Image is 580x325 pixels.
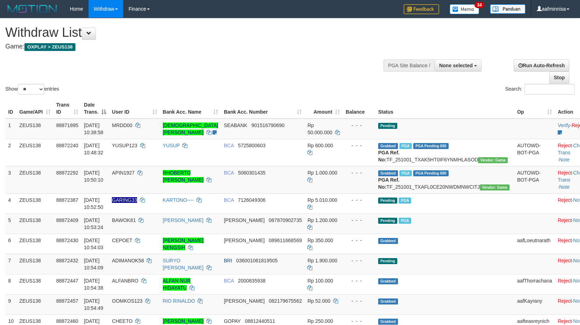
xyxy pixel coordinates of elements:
[558,143,572,148] a: Reject
[224,217,265,223] span: [PERSON_NAME]
[490,4,525,14] img: panduan.png
[375,98,514,119] th: Status
[163,197,194,203] a: KARTONO----
[5,25,380,40] h1: Withdraw List
[307,217,337,223] span: Rp 1.200.000
[383,59,434,72] div: PGA Site Balance /
[404,4,439,14] img: Feedback.jpg
[236,258,278,263] span: Copy 036001061819505 to clipboard
[514,98,555,119] th: Op: activate to sort column ascending
[84,298,103,311] span: [DATE] 10:54:49
[163,238,204,250] a: [PERSON_NAME] NENGSIH
[346,318,373,325] div: - - -
[84,197,103,210] span: [DATE] 10:52:50
[17,254,53,274] td: ZEUS138
[346,122,373,129] div: - - -
[305,98,343,119] th: Amount: activate to sort column ascending
[5,98,17,119] th: ID
[17,119,53,139] td: ZEUS138
[378,298,398,304] span: Grabbed
[163,122,218,135] a: [DEMOGRAPHIC_DATA][PERSON_NAME]
[307,318,333,324] span: Rp 250.000
[112,170,135,176] span: APIN1927
[450,4,479,14] img: Button%20Memo.svg
[56,197,78,203] span: 88872387
[558,122,570,128] a: Verify
[251,122,284,128] span: Copy 901516790690 to clipboard
[558,170,572,176] a: Reject
[160,98,221,119] th: Bank Acc. Name: activate to sort column ascending
[378,319,398,325] span: Grabbed
[56,238,78,243] span: 88872430
[474,2,484,8] span: 34
[514,294,555,314] td: aafKayrany
[56,298,78,304] span: 88872457
[56,143,78,148] span: 88872240
[307,122,332,135] span: Rp 50.000.000
[56,217,78,223] span: 88872409
[53,98,81,119] th: Trans ID: activate to sort column ascending
[378,218,397,224] span: Pending
[549,72,569,84] a: Stop
[84,238,103,250] span: [DATE] 10:54:03
[269,238,302,243] span: Copy 089611668569 to clipboard
[56,318,78,324] span: 88872460
[18,84,44,95] select: Showentries
[112,238,132,243] span: CEPOET
[17,193,53,213] td: ZEUS138
[558,298,572,304] a: Reject
[5,43,380,50] h4: Game:
[559,184,570,190] a: Note
[505,84,575,95] label: Search:
[399,218,411,224] span: Marked by aafanarl
[5,254,17,274] td: 7
[112,143,137,148] span: YUSUP123
[245,318,275,324] span: Copy 08812440511 to clipboard
[238,197,266,203] span: Copy 7126049306 to clipboard
[224,170,234,176] span: BCA
[56,170,78,176] span: 88872292
[224,258,232,263] span: BRI
[84,217,103,230] span: [DATE] 10:53:24
[559,157,570,162] a: Note
[224,278,234,284] span: BCA
[558,318,572,324] a: Reject
[413,143,449,149] span: PGA Pending
[269,217,302,223] span: Copy 087870902735 to clipboard
[434,59,482,72] button: None selected
[224,143,234,148] span: BCA
[343,98,375,119] th: Balance
[378,143,398,149] span: Grabbed
[514,274,555,294] td: aafThorrachana
[558,238,572,243] a: Reject
[5,84,59,95] label: Show entries
[307,238,333,243] span: Rp 350.000
[5,119,17,139] td: 1
[558,258,572,263] a: Reject
[346,297,373,304] div: - - -
[163,278,191,291] a: ALFAN NUR HIDAYATU
[163,143,180,148] a: YUSUP
[17,166,53,193] td: ZEUS138
[558,278,572,284] a: Reject
[5,139,17,166] td: 2
[224,298,265,304] span: [PERSON_NAME]
[307,298,330,304] span: Rp 52.000
[378,258,397,264] span: Pending
[163,318,204,324] a: [PERSON_NAME]
[112,258,144,263] span: ADIMANOK58
[221,98,305,119] th: Bank Acc. Number: activate to sort column ascending
[17,234,53,254] td: ZEUS138
[378,177,399,190] b: PGA Ref. No:
[84,170,103,183] span: [DATE] 10:50:10
[5,234,17,254] td: 6
[163,217,204,223] a: [PERSON_NAME]
[524,84,575,95] input: Search:
[399,198,411,204] span: Marked by aafnoeunsreypich
[5,166,17,193] td: 3
[307,258,337,263] span: Rp 1.900.000
[378,238,398,244] span: Grabbed
[378,123,397,129] span: Pending
[112,298,142,304] span: OOMKOS123
[5,213,17,234] td: 5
